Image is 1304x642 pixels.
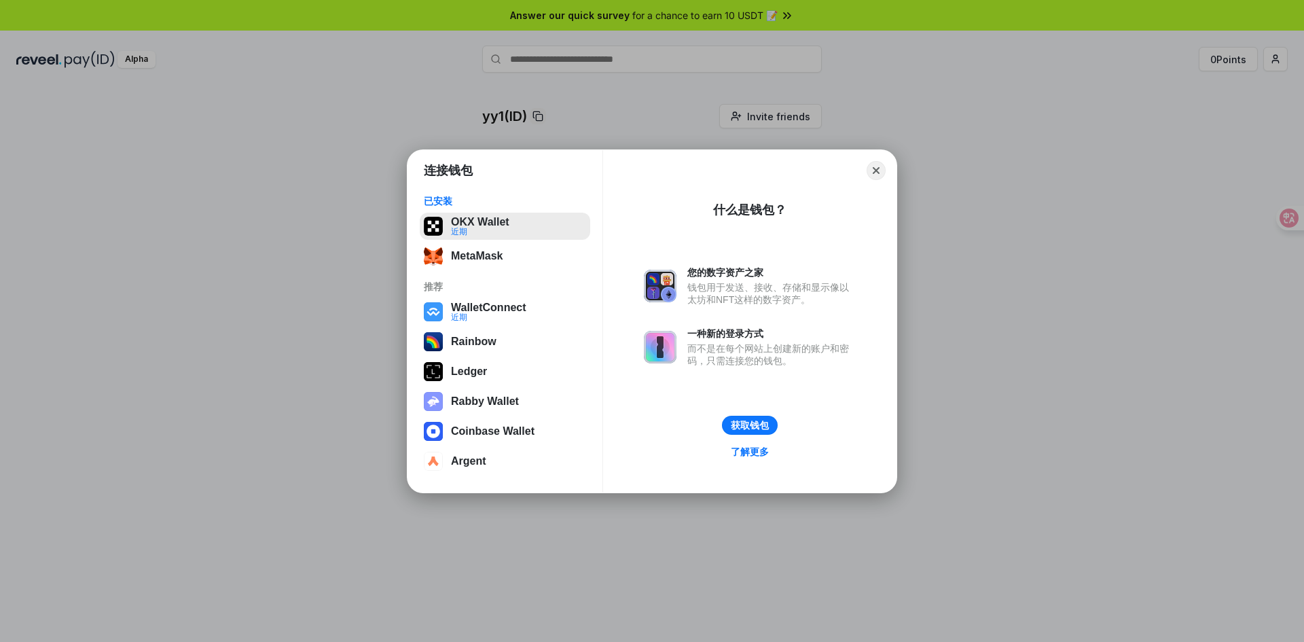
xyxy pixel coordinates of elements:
[731,419,769,431] div: 获取钱包
[451,313,526,321] div: 近期
[451,250,503,262] div: MetaMask
[451,301,526,313] div: WalletConnect
[424,162,473,179] h1: 连接钱包
[451,395,519,408] div: Rabby Wallet
[420,418,590,445] button: Coinbase Wallet
[420,298,590,325] button: WalletConnect近期
[687,327,856,340] div: 一种新的登录方式
[424,422,443,441] img: svg+xml,%3Csvg%20width%3D%2228%22%20height%3D%2228%22%20viewBox%3D%220%200%2028%2028%22%20fill%3D...
[424,302,443,321] img: svg+xml,%3Csvg%20width%3D%2228%22%20height%3D%2228%22%20viewBox%3D%220%200%2028%2028%22%20fill%3D...
[713,202,786,218] div: 什么是钱包？
[722,416,778,435] button: 获取钱包
[644,331,676,363] img: svg+xml,%3Csvg%20xmlns%3D%22http%3A%2F%2Fwww.w3.org%2F2000%2Fsvg%22%20fill%3D%22none%22%20viewBox...
[424,362,443,381] img: svg+xml,%3Csvg%20xmlns%3D%22http%3A%2F%2Fwww.w3.org%2F2000%2Fsvg%22%20width%3D%2228%22%20height%3...
[424,392,443,411] img: svg+xml,%3Csvg%20xmlns%3D%22http%3A%2F%2Fwww.w3.org%2F2000%2Fsvg%22%20fill%3D%22none%22%20viewBox...
[451,425,535,438] div: Coinbase Wallet
[424,452,443,471] img: svg+xml,%3Csvg%20width%3D%2228%22%20height%3D%2228%22%20viewBox%3D%220%200%2028%2028%22%20fill%3D...
[451,336,496,348] div: Rainbow
[731,446,769,458] div: 了解更多
[644,270,676,302] img: svg+xml,%3Csvg%20xmlns%3D%22http%3A%2F%2Fwww.w3.org%2F2000%2Fsvg%22%20fill%3D%22none%22%20viewBox...
[451,227,509,235] div: 近期
[420,358,590,385] button: Ledger
[687,266,856,279] div: 您的数字资产之家
[420,388,590,415] button: Rabby Wallet
[420,448,590,475] button: Argent
[451,455,486,467] div: Argent
[867,161,886,180] button: Close
[687,281,856,306] div: 钱包用于发送、接收、存储和显示像以太坊和NFT这样的数字资产。
[420,243,590,270] button: MetaMask
[424,281,586,293] div: 推荐
[451,215,509,228] div: OKX Wallet
[424,195,586,207] div: 已安装
[424,217,443,236] img: 5VZ71FV6L7PA3gg3tXrdQ+DgLhC+75Wq3no69P3MC0NFQpx2lL04Ql9gHK1bRDjsSBIvScBnDTk1WrlGIZBorIDEYJj+rhdgn...
[687,342,856,367] div: 而不是在每个网站上创建新的账户和密码，只需连接您的钱包。
[420,213,590,240] button: OKX Wallet近期
[723,443,777,461] a: 了解更多
[451,365,487,378] div: Ledger
[420,328,590,355] button: Rainbow
[424,247,443,266] img: svg+xml;base64,PHN2ZyB3aWR0aD0iMzUiIGhlaWdodD0iMzQiIHZpZXdCb3g9IjAgMCAzNSAzNCIgZmlsbD0ibm9uZSIgeG...
[424,332,443,351] img: svg+xml,%3Csvg%20width%3D%22120%22%20height%3D%22120%22%20viewBox%3D%220%200%20120%20120%22%20fil...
